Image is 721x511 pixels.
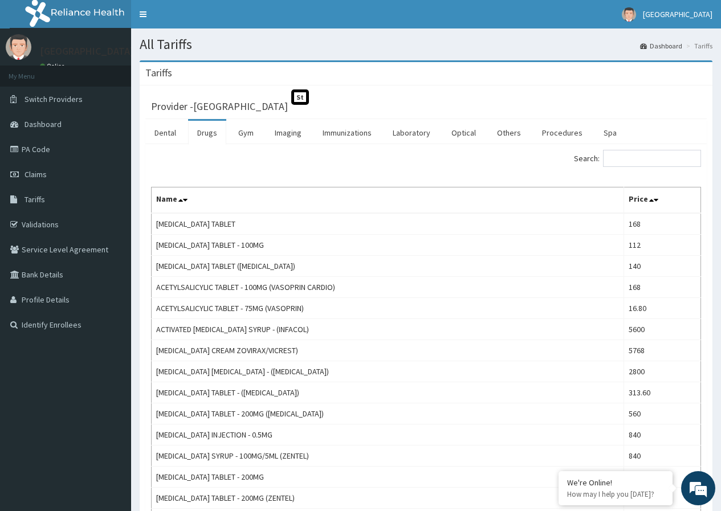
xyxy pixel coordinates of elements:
[291,89,309,105] span: St
[25,94,83,104] span: Switch Providers
[624,187,700,214] th: Price
[266,121,311,145] a: Imaging
[40,62,67,70] a: Online
[624,445,700,467] td: 840
[624,340,700,361] td: 5768
[6,34,31,60] img: User Image
[624,256,700,277] td: 140
[624,424,700,445] td: 840
[624,319,700,340] td: 5600
[622,7,636,22] img: User Image
[567,489,664,499] p: How may I help you today?
[643,9,712,19] span: [GEOGRAPHIC_DATA]
[152,277,624,298] td: ACETYLSALICYLIC TABLET - 100MG (VASOPRIN CARDIO)
[152,235,624,256] td: [MEDICAL_DATA] TABLET - 100MG
[624,382,700,403] td: 313.60
[152,361,624,382] td: [MEDICAL_DATA] [MEDICAL_DATA] - ([MEDICAL_DATA])
[152,340,624,361] td: [MEDICAL_DATA] CREAM ZOVIRAX/VICREST)
[683,41,712,51] li: Tariffs
[488,121,530,145] a: Others
[624,277,700,298] td: 168
[152,403,624,424] td: [MEDICAL_DATA] TABLET - 200MG ([MEDICAL_DATA])
[40,46,134,56] p: [GEOGRAPHIC_DATA]
[151,101,288,112] h3: Provider - [GEOGRAPHIC_DATA]
[25,194,45,205] span: Tariffs
[145,68,172,78] h3: Tariffs
[152,298,624,319] td: ACETYLSALICYLIC TABLET - 75MG (VASOPRIN)
[152,187,624,214] th: Name
[624,467,700,488] td: 280
[152,488,624,509] td: [MEDICAL_DATA] TABLET - 200MG (ZENTEL)
[624,403,700,424] td: 560
[603,150,701,167] input: Search:
[152,445,624,467] td: [MEDICAL_DATA] SYRUP - 100MG/5ML (ZENTEL)
[25,119,62,129] span: Dashboard
[188,121,226,145] a: Drugs
[229,121,263,145] a: Gym
[624,298,700,319] td: 16.80
[533,121,592,145] a: Procedures
[574,150,701,167] label: Search:
[152,467,624,488] td: [MEDICAL_DATA] TABLET - 200MG
[594,121,626,145] a: Spa
[442,121,485,145] a: Optical
[152,424,624,445] td: [MEDICAL_DATA] INJECTION - 0.5MG
[152,213,624,235] td: [MEDICAL_DATA] TABLET
[640,41,682,51] a: Dashboard
[624,213,700,235] td: 168
[313,121,381,145] a: Immunizations
[140,37,712,52] h1: All Tariffs
[152,256,624,277] td: [MEDICAL_DATA] TABLET ([MEDICAL_DATA])
[145,121,185,145] a: Dental
[152,319,624,340] td: ACTIVATED [MEDICAL_DATA] SYRUP - (INFACOL)
[624,235,700,256] td: 112
[152,382,624,403] td: [MEDICAL_DATA] TABLET - ([MEDICAL_DATA])
[624,361,700,382] td: 2800
[567,477,664,488] div: We're Online!
[384,121,439,145] a: Laboratory
[25,169,47,179] span: Claims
